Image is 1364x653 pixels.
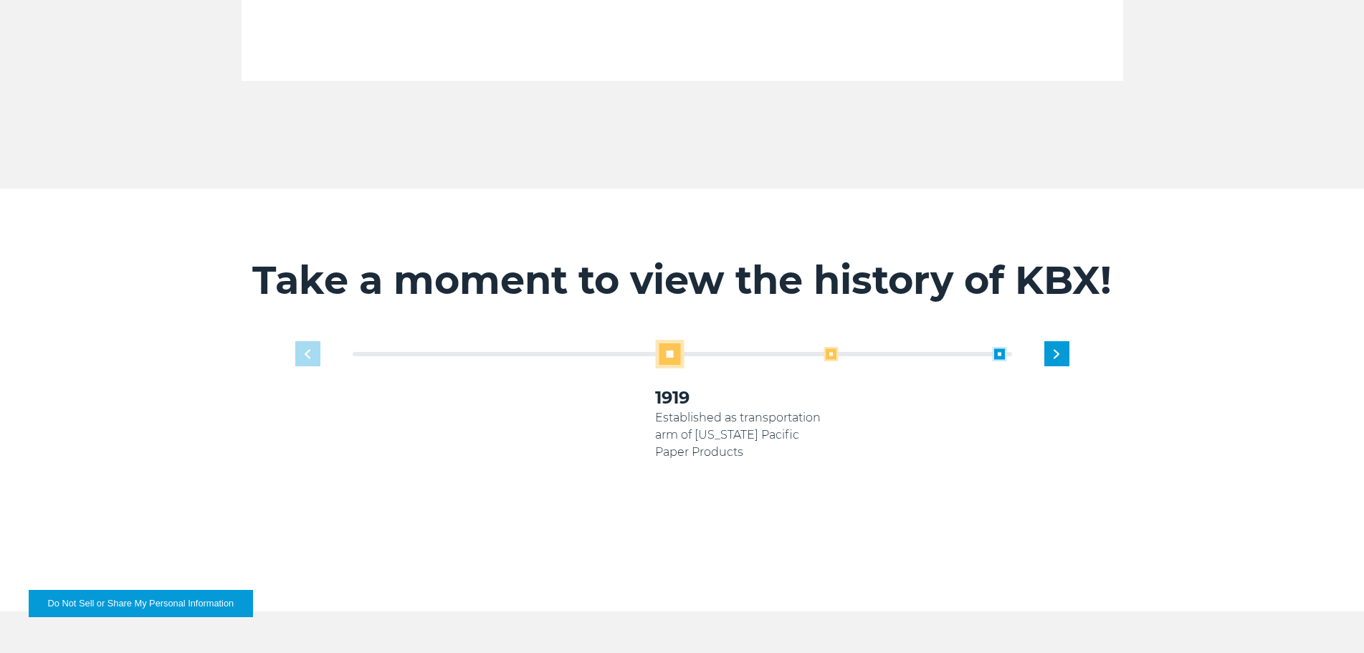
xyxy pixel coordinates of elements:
[29,590,253,617] button: Do Not Sell or Share My Personal Information
[655,386,824,409] h3: 1919
[1292,584,1364,653] iframe: Chat Widget
[1044,341,1069,366] div: Next slide
[242,257,1123,304] h2: Take a moment to view the history of KBX!
[1054,349,1059,358] img: next slide
[655,409,824,461] p: Established as transportation arm of [US_STATE] Pacific Paper Products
